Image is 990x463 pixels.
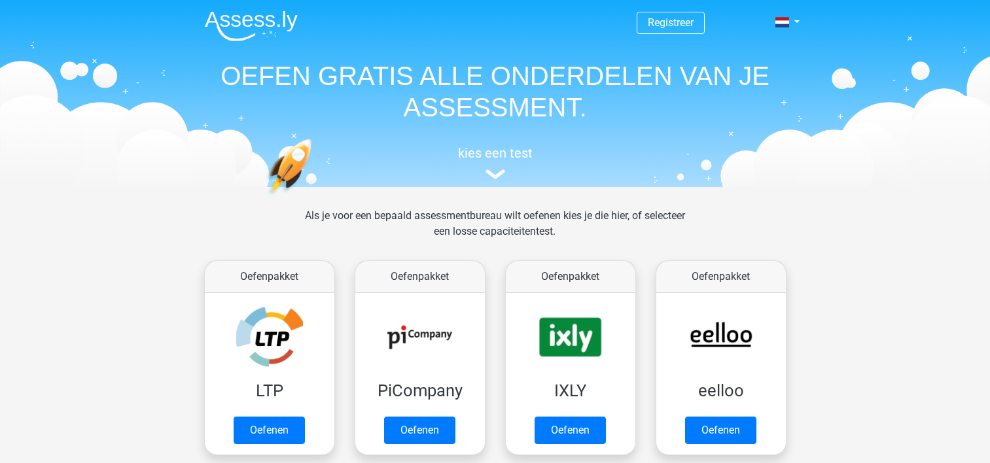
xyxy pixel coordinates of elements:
[294,208,696,255] div: Als je voor een bepaald assessmentbureau wilt oefenen kies je die hier, of selecteer een losse ca...
[194,145,796,180] a: kies een test
[648,16,694,29] a: Registreer
[384,417,455,444] a: Oefenen
[234,417,305,444] a: Oefenen
[194,60,796,123] h1: OEFEN GRATIS ALLE ONDERDELEN VAN JE ASSESSMENT.
[486,169,505,179] img: assessment
[535,417,606,444] a: Oefenen
[194,145,796,161] h5: kies een test
[205,10,298,41] img: Assessly
[685,417,756,444] a: Oefenen
[266,139,362,257] img: oefenen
